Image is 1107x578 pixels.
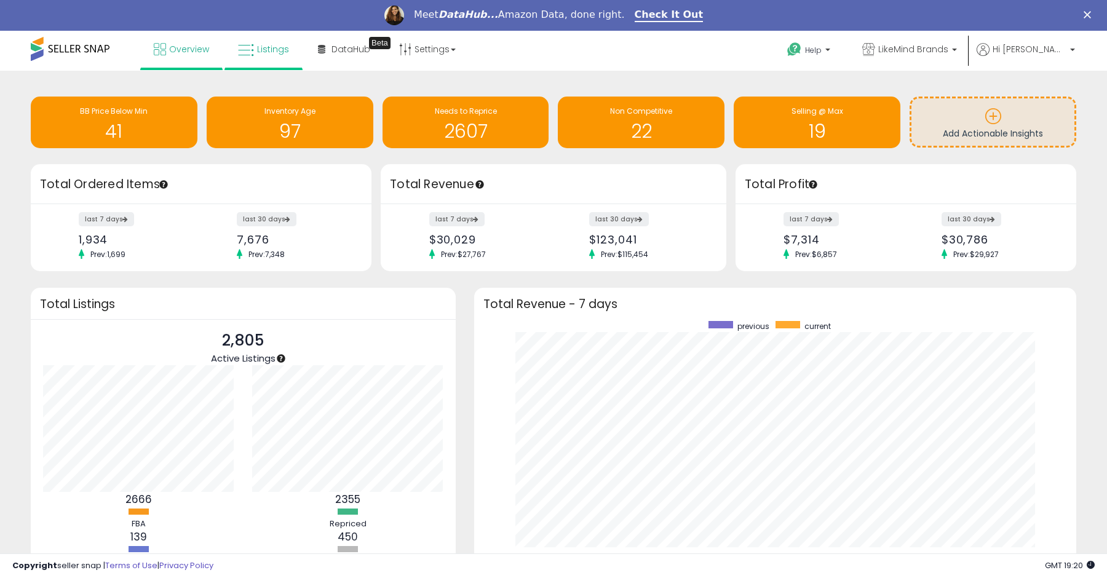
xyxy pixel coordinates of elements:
div: $7,314 [784,233,897,246]
div: Tooltip anchor [276,353,287,364]
h3: Total Profit [745,176,1067,193]
h1: 19 [740,121,894,141]
div: Tooltip anchor [474,179,485,190]
a: Terms of Use [105,560,157,571]
h1: 2607 [389,121,543,141]
span: Overview [169,43,209,55]
a: Overview [145,31,218,68]
div: 7,676 [237,233,350,246]
div: Close [1084,11,1096,18]
span: Selling @ Max [792,106,843,116]
img: Profile image for Georgie [384,6,404,25]
h1: 97 [213,121,367,141]
div: 1,934 [79,233,192,246]
span: Prev: $27,767 [435,249,492,259]
span: Prev: $115,454 [595,249,654,259]
span: Add Actionable Insights [943,127,1043,140]
span: DataHub [331,43,370,55]
a: BB Price Below Min 41 [31,97,197,148]
a: Help [777,33,843,71]
span: Hi [PERSON_NAME] [993,43,1066,55]
b: 450 [338,529,358,544]
a: Needs to Reprice 2607 [383,97,549,148]
div: $123,041 [589,233,704,246]
span: Prev: 1,699 [84,249,132,259]
span: LikeMind Brands [878,43,948,55]
span: Prev: $6,857 [789,249,843,259]
label: last 7 days [79,212,134,226]
span: Prev: $29,927 [947,249,1005,259]
a: Add Actionable Insights [911,98,1074,146]
label: last 30 days [589,212,649,226]
div: $30,029 [429,233,544,246]
a: Selling @ Max 19 [734,97,900,148]
span: current [804,321,831,331]
a: DataHub [309,31,379,68]
label: last 30 days [942,212,1001,226]
b: 139 [130,529,147,544]
a: Hi [PERSON_NAME] [977,43,1075,71]
span: BB Price Below Min [80,106,148,116]
label: last 30 days [237,212,296,226]
i: DataHub... [438,9,498,20]
span: Help [805,45,822,55]
div: Tooltip anchor [158,179,169,190]
span: Non Competitive [610,106,672,116]
div: Tooltip anchor [807,179,819,190]
div: Meet Amazon Data, done right. [414,9,625,21]
a: Check It Out [635,9,704,22]
div: seller snap | | [12,560,213,572]
div: FBA [101,518,175,530]
b: 2355 [335,492,360,507]
h1: 22 [564,121,718,141]
a: Settings [390,31,465,68]
a: Listings [229,31,298,68]
h3: Total Listings [40,299,446,309]
h3: Total Revenue - 7 days [483,299,1067,309]
p: 2,805 [211,329,276,352]
a: Inventory Age 97 [207,97,373,148]
span: Inventory Age [264,106,315,116]
span: Prev: 7,348 [242,249,291,259]
div: $30,786 [942,233,1055,246]
h1: 41 [37,121,191,141]
h3: Total Revenue [390,176,717,193]
b: 2666 [125,492,152,507]
span: Active Listings [211,352,276,365]
div: Repriced [311,518,385,530]
span: Needs to Reprice [435,106,497,116]
span: 2025-09-9 19:20 GMT [1045,560,1095,571]
span: Listings [257,43,289,55]
strong: Copyright [12,560,57,571]
label: last 7 days [429,212,485,226]
a: Non Competitive 22 [558,97,724,148]
div: Tooltip anchor [369,37,391,49]
span: previous [737,321,769,331]
a: LikeMind Brands [853,31,966,71]
i: Get Help [787,42,802,57]
a: Privacy Policy [159,560,213,571]
h3: Total Ordered Items [40,176,362,193]
label: last 7 days [784,212,839,226]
